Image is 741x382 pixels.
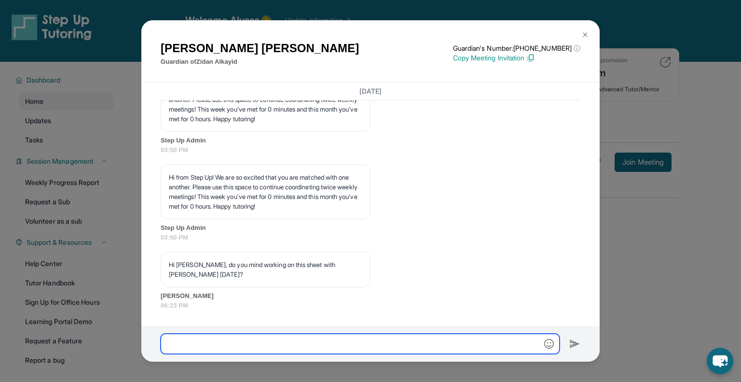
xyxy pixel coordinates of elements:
[526,54,535,62] img: Copy Icon
[161,40,359,57] h1: [PERSON_NAME] [PERSON_NAME]
[161,145,580,155] span: 03:50 PM
[169,260,362,279] p: Hi [PERSON_NAME], do you mind working on this sheet with [PERSON_NAME] [DATE]?
[574,43,580,53] span: ⓘ
[453,43,580,53] p: Guardian's Number: [PHONE_NUMBER]
[161,233,580,242] span: 03:50 PM
[161,301,580,311] span: 06:23 PM
[569,338,580,350] img: Send icon
[169,85,362,124] p: Hi from Step Up! We are so excited that you are matched with one another. Please use this space t...
[161,86,580,96] h3: [DATE]
[581,31,589,39] img: Close Icon
[544,339,554,349] img: Emoji
[161,136,580,145] span: Step Up Admin
[161,57,359,67] p: Guardian of Zidan Alkayid
[161,291,580,301] span: [PERSON_NAME]
[707,348,733,374] button: chat-button
[161,223,580,233] span: Step Up Admin
[169,172,362,211] p: Hi from Step Up! We are so excited that you are matched with one another. Please use this space t...
[453,53,580,63] p: Copy Meeting Invitation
